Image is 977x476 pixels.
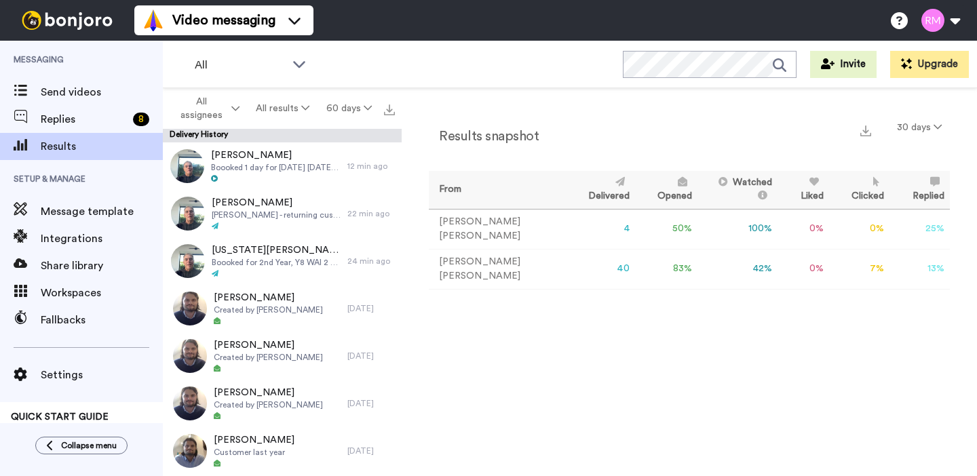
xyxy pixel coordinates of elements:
img: export.svg [860,125,871,136]
a: [PERSON_NAME][PERSON_NAME] - returning customer booked 1 day with Y11 in November - [PERSON_NAME]... [163,190,402,237]
button: Invite [810,51,877,78]
span: Workspaces [41,285,163,301]
a: [PERSON_NAME]Created by [PERSON_NAME][DATE] [163,332,402,380]
span: All assignees [174,95,229,122]
a: [PERSON_NAME]Customer last year[DATE] [163,427,402,475]
th: Replied [889,171,950,209]
span: Share library [41,258,163,274]
img: 1c741a4d-c65d-4476-acb6-89ecdc90f7cd-thumb.jpg [170,149,204,183]
span: Video messaging [172,11,275,30]
span: [PERSON_NAME] [214,291,323,304]
span: Customer last year [214,447,294,458]
span: Boooked 1 day for [DATE] [DATE] - so please adapt your message accordingly depending on when you ... [211,162,341,173]
div: [DATE] [347,445,395,456]
img: vm-color.svg [142,9,164,31]
img: 426c03aa-92e1-416e-b91c-fe09c297422b-thumb.jpg [173,292,207,325]
span: Send videos [41,84,163,100]
td: 4 [565,209,635,249]
img: 722fa279-c8d3-45e2-ad53-3ce147f855cc-thumb.jpg [171,197,205,231]
span: [PERSON_NAME] [214,386,323,399]
span: [PERSON_NAME] [214,338,323,352]
div: 22 min ago [347,208,395,219]
span: Results [41,138,163,155]
div: 12 min ago [347,161,395,172]
a: [PERSON_NAME]Created by [PERSON_NAME][DATE] [163,285,402,332]
td: 25 % [889,209,950,249]
img: export.svg [384,104,395,115]
td: [PERSON_NAME] [PERSON_NAME] [429,249,565,289]
td: 50 % [635,209,698,249]
a: [US_STATE][PERSON_NAME]Boooked for 2nd Year, Y8 WAI 2 days in Jan with [PERSON_NAME] and T24 min ago [163,237,402,285]
td: 42 % [697,249,778,289]
td: [PERSON_NAME] [PERSON_NAME] [429,209,565,249]
td: 100 % [697,209,778,249]
img: 4dcf95eb-c16e-42a9-a2eb-5ed511376f8c-thumb.jpg [173,386,207,420]
td: 0 % [778,209,829,249]
span: Integrations [41,231,163,247]
span: Boooked for 2nd Year, Y8 WAI 2 days in Jan with [PERSON_NAME] and T [212,257,341,268]
div: [DATE] [347,398,395,409]
span: Message template [41,203,163,220]
span: Fallbacks [41,312,163,328]
span: [US_STATE][PERSON_NAME] [212,243,341,257]
img: 188f5da5-8c21-41df-8cbd-d4604be81159-thumb.jpg [171,244,205,278]
span: Replies [41,111,128,127]
img: ac2f9c90-c253-4151-82cd-3fec45628096-thumb.jpg [173,339,207,373]
td: 0 % [829,209,890,249]
span: Created by [PERSON_NAME] [214,399,323,410]
span: Created by [PERSON_NAME] [214,304,323,315]
a: [PERSON_NAME]Created by [PERSON_NAME][DATE] [163,380,402,427]
button: Collapse menu [35,437,128,454]
div: [DATE] [347,351,395,361]
div: [DATE] [347,303,395,314]
img: d7cac5ec-cf01-4290-aafd-1d6784f61aed-thumb.jpg [173,434,207,468]
span: Created by [PERSON_NAME] [214,352,323,363]
button: 30 days [889,115,950,140]
span: All [195,57,286,73]
th: From [429,171,565,209]
span: [PERSON_NAME] [214,433,294,447]
th: Delivered [565,171,635,209]
th: Opened [635,171,698,209]
span: [PERSON_NAME] [211,148,341,162]
button: All results [248,96,318,121]
div: 24 min ago [347,256,395,266]
th: Watched [697,171,778,209]
td: 83 % [635,249,698,289]
th: Clicked [829,171,890,209]
td: 40 [565,249,635,289]
button: 60 days [318,96,380,121]
td: 7 % [829,249,890,289]
span: [PERSON_NAME] [212,196,341,210]
button: All assignees [166,90,248,127]
span: Settings [41,367,163,383]
span: Collapse menu [61,440,117,451]
span: QUICK START GUIDE [11,412,109,422]
th: Liked [778,171,829,209]
td: 13 % [889,249,950,289]
span: [PERSON_NAME] - returning customer booked 1 day with Y11 in November - [PERSON_NAME] [212,210,341,220]
div: 8 [133,113,149,126]
div: Delivery History [163,129,402,142]
button: Export a summary of each team member’s results that match this filter now. [856,120,875,140]
img: bj-logo-header-white.svg [16,11,118,30]
a: [PERSON_NAME]Boooked 1 day for [DATE] [DATE] - so please adapt your message accordingly depending... [163,142,402,190]
button: Export all results that match these filters now. [380,98,399,119]
button: Upgrade [890,51,969,78]
td: 0 % [778,249,829,289]
h2: Results snapshot [429,129,539,144]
